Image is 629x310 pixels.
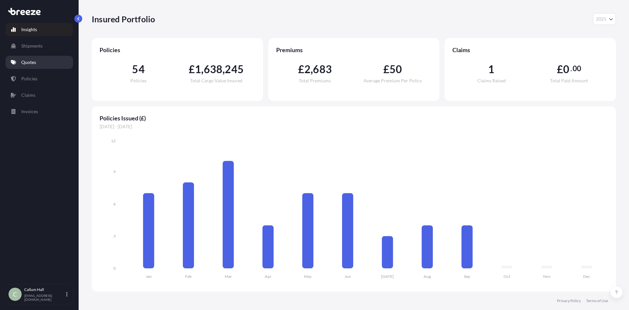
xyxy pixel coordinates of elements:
p: Invoices [21,108,38,115]
span: , [311,64,313,74]
p: Callum Hall [24,287,65,292]
tspan: Sep [464,274,470,279]
span: 00 [573,66,581,71]
p: Quotes [21,59,36,66]
a: Insights [6,23,73,36]
span: , [222,64,225,74]
a: Claims [6,89,73,102]
span: 2 [304,64,311,74]
a: Shipments [6,39,73,52]
p: Insights [21,26,37,33]
a: Invoices [6,105,73,118]
tspan: Jan [146,274,152,279]
tspan: 6 [113,201,116,206]
span: 2025 [596,16,606,22]
span: Premiums [276,46,432,54]
button: Year Selector [593,13,616,25]
span: 0 [563,64,569,74]
span: £ [383,64,390,74]
span: . [570,66,572,71]
p: Claims [21,92,35,98]
span: Policies [130,78,146,83]
tspan: 0 [113,266,116,271]
span: Total Paid Amount [550,78,588,83]
tspan: Mar [225,274,232,279]
span: £ [557,64,563,74]
span: C [13,291,17,298]
tspan: 12 [111,138,116,143]
a: Privacy Policy [557,298,581,303]
tspan: Jun [345,274,351,279]
tspan: Nov [543,274,551,279]
span: 1 [195,64,201,74]
p: Shipments [21,43,43,49]
p: Policies [21,75,37,82]
tspan: May [304,274,312,279]
span: Policies [100,46,255,54]
span: Policies Issued (£) [100,114,608,122]
span: £ [298,64,304,74]
span: 638 [204,64,223,74]
tspan: 9 [113,169,116,174]
p: Insured Portfolio [92,14,155,24]
span: Claims [452,46,608,54]
tspan: 3 [113,234,116,238]
span: 50 [390,64,402,74]
span: Total Cargo Value Insured [190,78,242,83]
span: Total Premiums [299,78,331,83]
tspan: Aug [424,274,431,279]
span: , [201,64,203,74]
tspan: Oct [504,274,510,279]
p: [EMAIL_ADDRESS][DOMAIN_NAME] [24,294,65,301]
span: 245 [225,64,244,74]
tspan: Apr [265,274,272,279]
span: Average Premium Per Policy [364,78,422,83]
span: Claims Raised [477,78,506,83]
a: Quotes [6,56,73,69]
tspan: [DATE] [381,274,394,279]
span: £ [189,64,195,74]
span: [DATE] - [DATE] [100,123,608,130]
span: 54 [132,64,144,74]
span: 683 [313,64,332,74]
a: Policies [6,72,73,85]
tspan: Feb [185,274,192,279]
tspan: Dec [583,274,590,279]
span: 1 [488,64,494,74]
a: Terms of Use [586,298,608,303]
